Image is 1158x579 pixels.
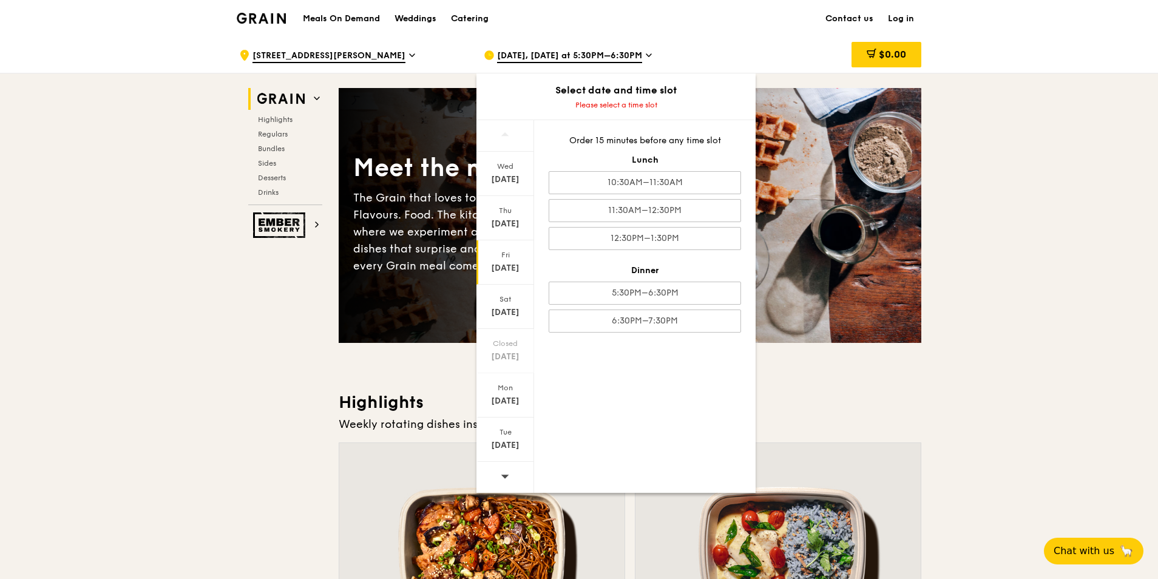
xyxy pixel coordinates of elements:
[478,427,532,437] div: Tue
[879,49,906,60] span: $0.00
[353,152,630,185] div: Meet the new Grain
[353,189,630,274] div: The Grain that loves to play. With ingredients. Flavours. Food. The kitchen is our happy place, w...
[1044,538,1143,564] button: Chat with us🦙
[478,339,532,348] div: Closed
[478,306,532,319] div: [DATE]
[476,83,756,98] div: Select date and time slot
[252,50,405,63] span: [STREET_ADDRESS][PERSON_NAME]
[478,294,532,304] div: Sat
[549,310,741,333] div: 6:30PM–7:30PM
[476,100,756,110] div: Please select a time slot
[549,135,741,147] div: Order 15 minutes before any time slot
[339,391,921,413] h3: Highlights
[478,262,532,274] div: [DATE]
[549,154,741,166] div: Lunch
[1054,544,1114,558] span: Chat with us
[451,1,489,37] div: Catering
[387,1,444,37] a: Weddings
[478,351,532,363] div: [DATE]
[478,439,532,452] div: [DATE]
[444,1,496,37] a: Catering
[237,13,286,24] img: Grain
[549,171,741,194] div: 10:30AM–11:30AM
[478,395,532,407] div: [DATE]
[258,188,279,197] span: Drinks
[549,199,741,222] div: 11:30AM–12:30PM
[478,206,532,215] div: Thu
[339,416,921,433] div: Weekly rotating dishes inspired by flavours from around the world.
[258,144,285,153] span: Bundles
[478,161,532,171] div: Wed
[258,174,286,182] span: Desserts
[818,1,881,37] a: Contact us
[881,1,921,37] a: Log in
[258,115,293,124] span: Highlights
[303,13,380,25] h1: Meals On Demand
[258,159,276,168] span: Sides
[1119,544,1134,558] span: 🦙
[549,282,741,305] div: 5:30PM–6:30PM
[258,130,288,138] span: Regulars
[549,265,741,277] div: Dinner
[394,1,436,37] div: Weddings
[253,212,309,238] img: Ember Smokery web logo
[478,250,532,260] div: Fri
[497,50,642,63] span: [DATE], [DATE] at 5:30PM–6:30PM
[253,88,309,110] img: Grain web logo
[478,383,532,393] div: Mon
[549,227,741,250] div: 12:30PM–1:30PM
[478,218,532,230] div: [DATE]
[478,174,532,186] div: [DATE]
